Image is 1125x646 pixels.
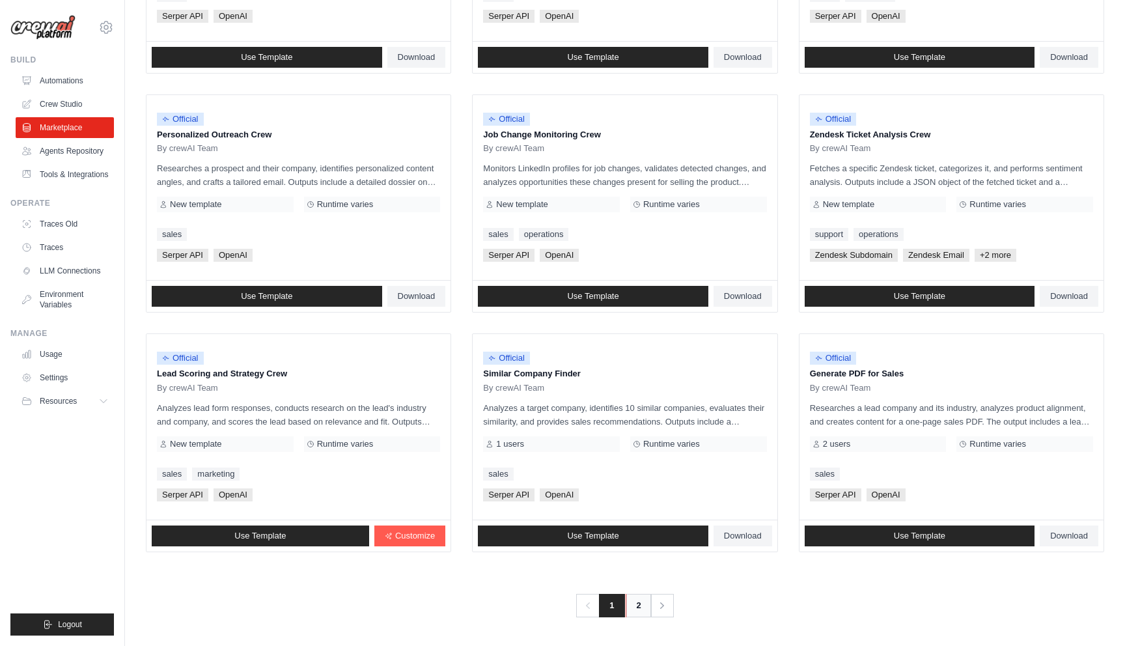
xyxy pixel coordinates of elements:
[724,531,762,541] span: Download
[241,52,292,63] span: Use Template
[16,344,114,365] a: Usage
[810,161,1093,189] p: Fetches a specific Zendesk ticket, categorizes it, and performs sentiment analysis. Outputs inclu...
[10,613,114,636] button: Logout
[643,439,700,449] span: Runtime varies
[398,291,436,302] span: Download
[567,291,618,302] span: Use Template
[10,15,76,40] img: Logo
[16,141,114,161] a: Agents Repository
[483,383,544,393] span: By crewAI Team
[1040,47,1098,68] a: Download
[40,396,77,406] span: Resources
[10,328,114,339] div: Manage
[810,228,848,241] a: support
[10,198,114,208] div: Operate
[805,286,1035,307] a: Use Template
[234,531,286,541] span: Use Template
[16,164,114,185] a: Tools & Integrations
[157,128,440,141] p: Personalized Outreach Crew
[157,161,440,189] p: Researches a prospect and their company, identifies personalized content angles, and crafts a tai...
[540,488,579,501] span: OpenAI
[157,228,187,241] a: sales
[894,291,945,302] span: Use Template
[894,531,945,541] span: Use Template
[152,526,369,546] a: Use Template
[16,391,114,412] button: Resources
[483,113,530,126] span: Official
[478,286,708,307] a: Use Template
[241,291,292,302] span: Use Template
[16,367,114,388] a: Settings
[483,352,530,365] span: Official
[317,199,374,210] span: Runtime varies
[192,468,240,481] a: marketing
[483,161,766,189] p: Monitors LinkedIn profiles for job changes, validates detected changes, and analyzes opportunitie...
[805,526,1035,546] a: Use Template
[599,594,624,617] span: 1
[483,143,544,154] span: By crewAI Team
[724,291,762,302] span: Download
[496,199,548,210] span: New template
[478,47,708,68] a: Use Template
[387,286,446,307] a: Download
[16,237,114,258] a: Traces
[810,383,871,393] span: By crewAI Team
[214,249,253,262] span: OpenAI
[157,113,204,126] span: Official
[16,260,114,281] a: LLM Connections
[152,286,382,307] a: Use Template
[214,10,253,23] span: OpenAI
[810,352,857,365] span: Official
[540,249,579,262] span: OpenAI
[387,47,446,68] a: Download
[519,228,569,241] a: operations
[1050,531,1088,541] span: Download
[724,52,762,63] span: Download
[157,488,208,501] span: Serper API
[1050,291,1088,302] span: Download
[810,128,1093,141] p: Zendesk Ticket Analysis Crew
[157,383,218,393] span: By crewAI Team
[16,214,114,234] a: Traces Old
[805,47,1035,68] a: Use Template
[1050,52,1088,63] span: Download
[903,249,969,262] span: Zendesk Email
[576,594,673,617] nav: Pagination
[157,143,218,154] span: By crewAI Team
[810,488,861,501] span: Serper API
[810,367,1093,380] p: Generate PDF for Sales
[157,352,204,365] span: Official
[854,228,904,241] a: operations
[894,52,945,63] span: Use Template
[483,10,535,23] span: Serper API
[16,94,114,115] a: Crew Studio
[483,228,513,241] a: sales
[496,439,524,449] span: 1 users
[483,128,766,141] p: Job Change Monitoring Crew
[157,401,440,428] p: Analyzes lead form responses, conducts research on the lead's industry and company, and scores th...
[714,47,772,68] a: Download
[157,249,208,262] span: Serper API
[478,526,708,546] a: Use Template
[643,199,700,210] span: Runtime varies
[483,367,766,380] p: Similar Company Finder
[157,468,187,481] a: sales
[823,439,851,449] span: 2 users
[398,52,436,63] span: Download
[16,284,114,315] a: Environment Variables
[58,619,82,630] span: Logout
[374,526,445,546] a: Customize
[483,401,766,428] p: Analyzes a target company, identifies 10 similar companies, evaluates their similarity, and provi...
[16,70,114,91] a: Automations
[969,199,1026,210] span: Runtime varies
[317,439,374,449] span: Runtime varies
[567,531,618,541] span: Use Template
[810,143,871,154] span: By crewAI Team
[483,249,535,262] span: Serper API
[483,468,513,481] a: sales
[157,10,208,23] span: Serper API
[157,367,440,380] p: Lead Scoring and Strategy Crew
[867,488,906,501] span: OpenAI
[567,52,618,63] span: Use Template
[810,249,898,262] span: Zendesk Subdomain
